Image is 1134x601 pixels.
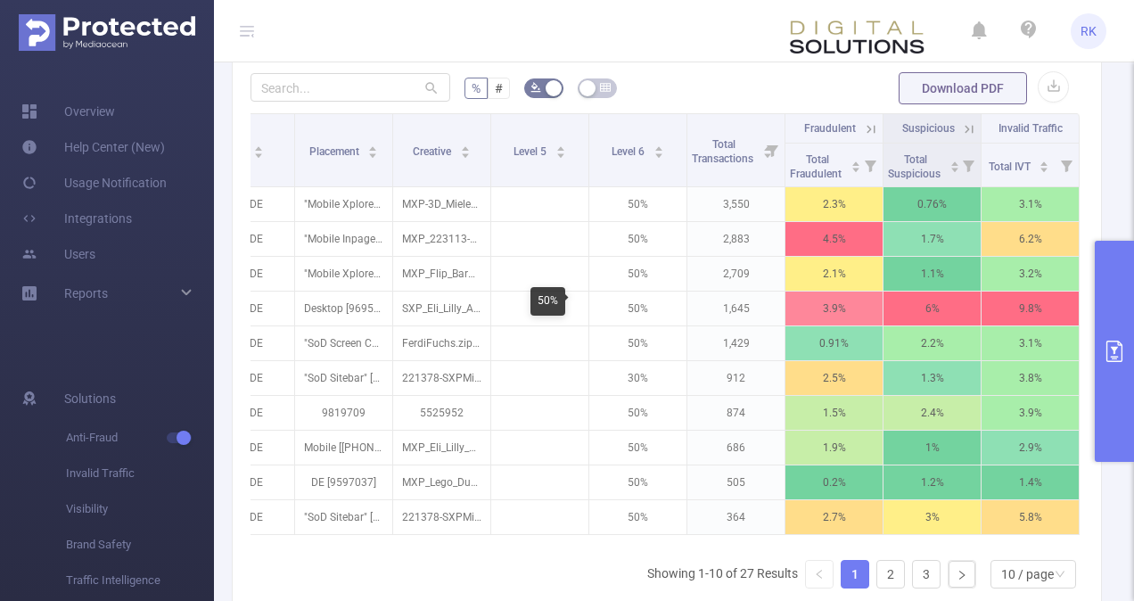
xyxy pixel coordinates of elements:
p: 5.8% [982,500,1079,534]
span: Fraudulent [804,122,856,135]
li: 1 [841,560,869,589]
p: 6% [883,292,981,325]
p: 50% [589,292,686,325]
span: Placement [309,145,362,158]
li: Previous Page [805,560,834,589]
p: 2,883 [687,222,785,256]
p: 6.2% [982,222,1079,256]
span: Brand Safety [66,527,214,563]
p: 3.9% [785,292,883,325]
li: Next Page [948,560,976,589]
p: 1.7% [883,222,981,256]
span: # [495,81,503,95]
a: Help Center (New) [21,129,165,165]
div: 10 / page [1001,561,1054,588]
a: Users [21,236,95,272]
p: FerdiFuchs.zip [4617446] [393,326,490,360]
a: Integrations [21,201,132,236]
p: 0.91% [785,326,883,360]
a: Usage Notification [21,165,167,201]
p: SXP_Eli_Lilly_Adipositas_Flight2Q32025.zip [5441102] [393,292,490,325]
p: 5525952 [393,396,490,430]
p: 1.9% [785,431,883,465]
p: 30% [589,361,686,395]
p: 364 [687,500,785,534]
p: 3.1% [982,326,1079,360]
i: icon: bg-colors [530,82,541,93]
p: 1.4% [982,465,1079,499]
div: 50% [530,287,565,316]
p: 2.7% [785,500,883,534]
li: 3 [912,560,941,589]
i: icon: left [814,569,825,580]
p: MXP_Lego_Duplo_Q2-2025.zip [5391348] [393,465,490,499]
p: 50% [589,326,686,360]
a: Reports [64,276,108,311]
p: 3.1% [982,187,1079,221]
p: 2.4% [883,396,981,430]
span: Invalid Traffic [66,456,214,491]
p: 1,645 [687,292,785,325]
div: Sort [555,144,566,154]
span: Creative [413,145,454,158]
div: Sort [653,144,664,154]
i: icon: caret-down [555,151,565,156]
p: "Mobile Xplore" [[PHONE_NUMBER]] [295,257,392,291]
i: icon: right [957,570,967,580]
i: icon: caret-down [653,151,663,156]
p: 50% [589,257,686,291]
p: 2.1% [785,257,883,291]
p: 2.2% [883,326,981,360]
p: 3.9% [982,396,1079,430]
p: DE [9597037] [295,465,392,499]
p: 50% [589,222,686,256]
li: 2 [876,560,905,589]
p: 2,709 [687,257,785,291]
p: 50% [589,187,686,221]
p: 50% [589,396,686,430]
i: icon: caret-up [850,159,860,164]
span: RK [1081,13,1097,49]
a: 2 [877,561,904,588]
i: icon: caret-up [368,144,378,149]
p: 3,550 [687,187,785,221]
p: 9819709 [295,396,392,430]
span: Level 5 [514,145,549,158]
p: "SoD Screen Custom Channel" [9236448] [295,326,392,360]
i: Filter menu [956,144,981,186]
span: Anti-Fraud [66,420,214,456]
p: Mobile [[PHONE_NUMBER]] [295,431,392,465]
p: "Mobile Inpage" [[PHONE_NUMBER]] [295,222,392,256]
p: 874 [687,396,785,430]
p: MXP_Eli_Lilly_Adipositas_Flight2Q32025.zip [5441098] [393,431,490,465]
p: 2.9% [982,431,1079,465]
span: % [472,81,481,95]
p: 505 [687,465,785,499]
span: Level 6 [612,145,647,158]
p: 50% [589,431,686,465]
p: 50% [589,465,686,499]
div: Sort [850,159,861,169]
i: Filter menu [858,144,883,186]
p: "SoD Sitebar" [9728557] [295,361,392,395]
p: MXP_Flip_Barmer_MidFunnel_Aktivierung_Q3_2025-tracking.zip [5501416] [393,257,490,291]
i: icon: caret-down [368,151,378,156]
p: MXP-3D_Miele_Cleaning_Q2_2025.zip [5459485] [393,187,490,221]
p: "Mobile Xplore" [[PHONE_NUMBER]] [295,187,392,221]
i: icon: caret-up [460,144,470,149]
span: Traffic Intelligence [66,563,214,598]
p: "SoD Sitebar" [9728557] [295,500,392,534]
div: Sort [253,144,264,154]
p: 3% [883,500,981,534]
p: 3.8% [982,361,1079,395]
i: icon: caret-down [949,165,959,170]
div: Sort [949,159,960,169]
a: 1 [842,561,868,588]
span: Reports [64,286,108,300]
p: 50% [589,500,686,534]
p: 9.8% [982,292,1079,325]
p: 1.2% [883,465,981,499]
p: 3.2% [982,257,1079,291]
input: Search... [251,73,450,102]
p: 1.3% [883,361,981,395]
